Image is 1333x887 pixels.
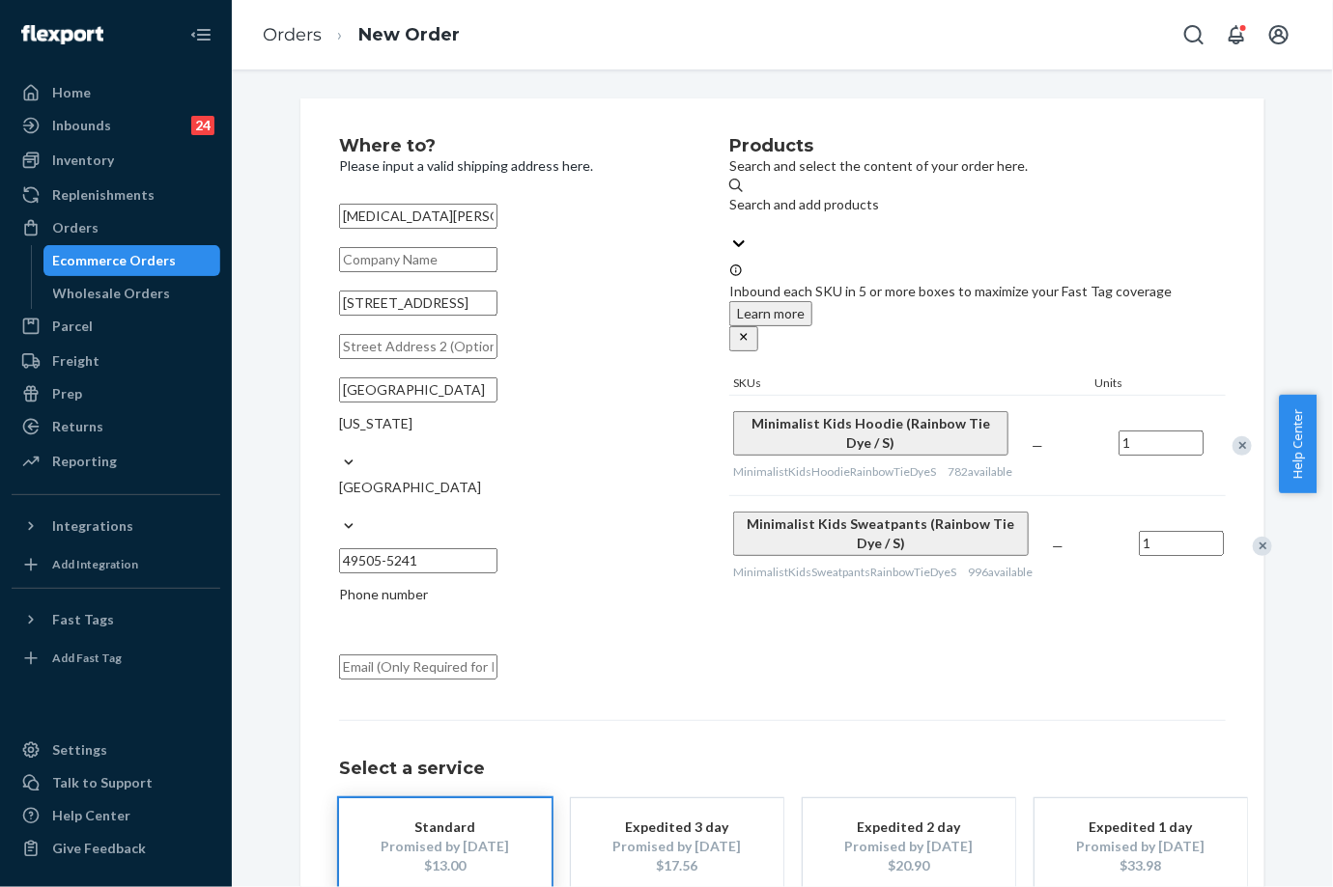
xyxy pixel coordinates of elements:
[733,512,1029,556] button: Minimalist Kids Sweatpants (Rainbow Tie Dye / S)
[729,156,1226,176] p: Search and select the content of your order here.
[339,414,671,433] div: [US_STATE]
[52,773,153,792] div: Talk to Support
[52,806,130,825] div: Help Center
[263,24,322,45] a: Orders
[729,326,758,351] button: close
[729,137,1226,156] h2: Products
[339,548,497,573] input: ZIP Code
[52,218,99,237] div: Orders
[52,83,91,102] div: Home
[339,760,1226,779] h1: Select a service
[339,586,428,602] span: Phone number
[182,15,220,54] button: Close Navigation
[729,374,1091,395] div: SKUs
[1253,537,1272,556] div: Remove Item
[43,278,221,309] a: Wholesale Orders
[752,415,990,451] span: Minimalist Kids Hoodie (Rainbow Tie Dye / S)
[12,604,220,635] button: Fast Tags
[12,411,220,442] a: Returns
[1217,15,1256,54] button: Open notifications
[12,767,220,798] a: Talk to Support
[339,137,671,156] h2: Where to?
[52,384,82,403] div: Prep
[368,837,523,856] div: Promised by [DATE]
[733,464,936,479] span: MinimalistKidsHoodieRainbowTieDyeS
[12,833,220,864] button: Give Feedback
[1064,837,1218,856] div: Promised by [DATE]
[12,77,220,108] a: Home
[53,284,171,303] div: Wholesale Orders
[729,195,1226,214] div: Search and add products
[12,735,220,765] a: Settings
[12,145,220,176] a: Inventory
[748,515,1015,551] span: Minimalist Kids Sweatpants (Rainbow Tie Dye / S)
[12,212,220,243] a: Orders
[968,565,1033,579] span: 996 available
[247,7,475,64] ol: breadcrumbs
[1064,818,1218,837] div: Expedited 1 day
[52,151,114,170] div: Inventory
[191,116,214,135] div: 24
[1052,538,1064,554] span: —
[52,610,114,629] div: Fast Tags
[339,478,671,497] div: [GEOGRAPHIC_DATA]
[339,291,497,316] input: Street Address
[1119,430,1204,456] input: Quantity
[52,417,103,436] div: Returns
[52,516,133,536] div: Integrations
[12,180,220,210] a: Replenishments
[600,856,754,875] div: $17.56
[12,378,220,409] a: Prep
[832,818,986,837] div: Expedited 2 day
[600,818,754,837] div: Expedited 3 day
[948,464,1012,479] span: 782 available
[52,839,146,858] div: Give Feedback
[52,650,122,666] div: Add Fast Tag
[1064,856,1218,875] div: $33.98
[733,565,956,579] span: MinimalistKidsSweatpantsRainbowTieDyeS
[368,856,523,875] div: $13.00
[52,351,99,371] div: Freight
[12,800,220,831] a: Help Center
[12,446,220,477] a: Reporting
[53,251,177,270] div: Ecommerce Orders
[733,411,1008,456] button: Minimalist Kids Hoodie (Rainbow Tie Dye / S)
[358,24,460,45] a: New Order
[1175,15,1213,54] button: Open Search Box
[52,740,107,760] div: Settings
[1279,395,1317,493] button: Help Center
[339,204,497,229] input: First & Last Name
[43,245,221,276] a: Ecommerce Orders
[832,837,986,856] div: Promised by [DATE]
[52,185,155,205] div: Replenishments
[21,25,103,44] img: Flexport logo
[12,643,220,674] a: Add Fast Tag
[1260,15,1298,54] button: Open account menu
[12,110,220,141] a: Inbounds24
[12,549,220,580] a: Add Integration
[1091,374,1177,395] div: Units
[729,263,1226,351] div: Inbound each SKU in 5 or more boxes to maximize your Fast Tag coverage
[339,156,671,176] p: Please input a valid shipping address here.
[832,856,986,875] div: $20.90
[729,301,812,326] button: Learn more
[600,837,754,856] div: Promised by [DATE]
[1139,531,1224,556] input: Quantity
[12,311,220,342] a: Parcel
[1233,436,1252,456] div: Remove Item
[52,556,138,572] div: Add Integration
[52,452,117,471] div: Reporting
[339,247,497,272] input: Company Name
[368,818,523,837] div: Standard
[339,654,497,679] input: Email (Only Required for International)
[12,511,220,541] button: Integrations
[12,346,220,376] a: Freight
[1032,437,1043,454] span: —
[52,317,93,336] div: Parcel
[339,497,341,516] input: [GEOGRAPHIC_DATA]
[339,334,497,359] input: Street Address 2 (Optional)
[52,116,111,135] div: Inbounds
[339,433,341,453] input: [US_STATE]
[729,214,731,234] input: Search and add products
